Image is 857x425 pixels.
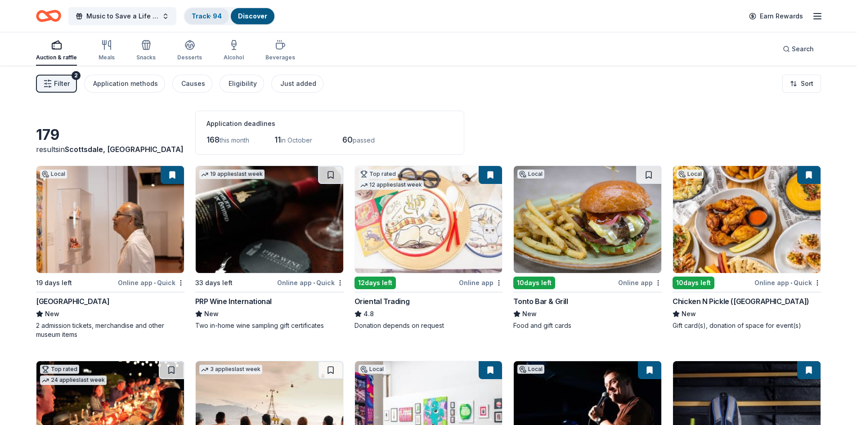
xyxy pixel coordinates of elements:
span: • [313,279,315,286]
button: Causes [172,75,212,93]
span: New [522,309,537,319]
span: New [682,309,696,319]
div: Local [40,170,67,179]
div: 2 [72,71,81,80]
img: Image for Chicken N Pickle (Glendale) [673,166,821,273]
a: Image for Chicken N Pickle (Glendale)Local10days leftOnline app•QuickChicken N Pickle ([GEOGRAPHI... [673,166,821,330]
span: in October [281,136,312,144]
span: 11 [274,135,281,144]
div: Beverages [265,54,295,61]
div: Donation depends on request [354,321,503,330]
a: Image for Tonto Bar & GrillLocal10days leftOnline appTonto Bar & GrillNewFood and gift cards [513,166,662,330]
div: Oriental Trading [354,296,410,307]
a: Home [36,5,61,27]
div: Local [359,365,386,374]
div: 3 applies last week [199,365,262,374]
div: Local [677,170,704,179]
div: 179 [36,126,184,144]
div: Eligibility [229,78,257,89]
a: Earn Rewards [744,8,808,24]
div: Local [517,170,544,179]
span: Filter [54,78,70,89]
div: Causes [181,78,205,89]
div: Top rated [359,170,398,179]
div: 10 days left [513,277,555,289]
button: Snacks [136,36,156,66]
span: passed [353,136,375,144]
a: Image for PRP Wine International19 applieslast week33 days leftOnline app•QuickPRP Wine Internati... [195,166,344,330]
span: New [45,309,59,319]
div: Auction & raffle [36,54,77,61]
span: 168 [206,135,220,144]
div: Food and gift cards [513,321,662,330]
img: Image for PRP Wine International [196,166,343,273]
div: 24 applies last week [40,376,107,385]
div: Online app Quick [277,277,344,288]
div: [GEOGRAPHIC_DATA] [36,296,109,307]
span: • [154,279,156,286]
button: Sort [782,75,821,93]
img: Image for Oriental Trading [355,166,503,273]
span: 60 [342,135,353,144]
button: Beverages [265,36,295,66]
div: Snacks [136,54,156,61]
div: Meals [99,54,115,61]
button: Meals [99,36,115,66]
div: 33 days left [195,277,233,288]
img: Image for Tonto Bar & Grill [514,166,661,273]
div: Alcohol [224,54,244,61]
div: results [36,144,184,155]
button: Eligibility [220,75,264,93]
span: Music to Save a Life Concert [86,11,158,22]
div: Application deadlines [206,118,453,129]
div: Local [517,365,544,374]
span: New [204,309,219,319]
img: Image for Heard Museum [36,166,184,273]
button: Track· 94Discover [184,7,275,25]
div: Desserts [177,54,202,61]
div: Online app Quick [754,277,821,288]
div: 12 applies last week [359,180,424,190]
span: Scottsdale, [GEOGRAPHIC_DATA] [65,145,184,154]
span: 4.8 [363,309,374,319]
div: Tonto Bar & Grill [513,296,568,307]
a: Image for Heard MuseumLocal19 days leftOnline app•Quick[GEOGRAPHIC_DATA]New2 admission tickets, m... [36,166,184,339]
button: Music to Save a Life Concert [68,7,176,25]
button: Auction & raffle [36,36,77,66]
div: 19 days left [36,277,72,288]
a: Track· 94 [192,12,222,20]
div: Application methods [93,78,158,89]
span: this month [220,136,249,144]
a: Image for Oriental TradingTop rated12 applieslast week12days leftOnline appOriental Trading4.8Don... [354,166,503,330]
div: 10 days left [673,277,714,289]
button: Just added [271,75,323,93]
span: in [59,145,184,154]
button: Search [776,40,821,58]
button: Alcohol [224,36,244,66]
button: Application methods [84,75,165,93]
div: Top rated [40,365,79,374]
button: Filter2 [36,75,77,93]
div: Chicken N Pickle ([GEOGRAPHIC_DATA]) [673,296,809,307]
div: Just added [280,78,316,89]
div: Online app [459,277,503,288]
div: Two in-home wine sampling gift certificates [195,321,344,330]
div: PRP Wine International [195,296,272,307]
div: 2 admission tickets, merchandise and other museum items [36,321,184,339]
div: Online app [618,277,662,288]
div: Online app Quick [118,277,184,288]
span: Sort [801,78,813,89]
button: Desserts [177,36,202,66]
span: Search [792,44,814,54]
div: Gift card(s), donation of space for event(s) [673,321,821,330]
span: • [790,279,792,286]
div: 19 applies last week [199,170,265,179]
a: Discover [238,12,267,20]
div: 12 days left [354,277,396,289]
